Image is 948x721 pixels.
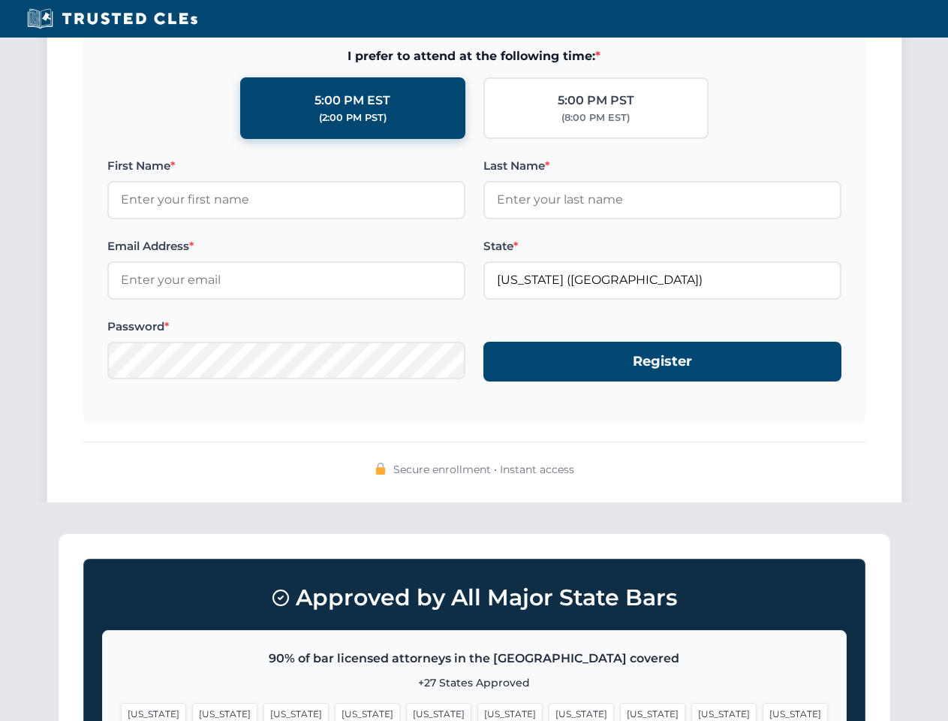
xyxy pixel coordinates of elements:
[483,237,841,255] label: State
[107,318,465,336] label: Password
[319,110,387,125] div: (2:00 PM PST)
[561,110,630,125] div: (8:00 PM EST)
[483,157,841,175] label: Last Name
[107,181,465,219] input: Enter your first name
[483,261,841,299] input: Florida (FL)
[107,47,841,66] span: I prefer to attend at the following time:
[121,674,828,691] p: +27 States Approved
[393,461,574,478] span: Secure enrollment • Instant access
[483,181,841,219] input: Enter your last name
[107,157,465,175] label: First Name
[107,261,465,299] input: Enter your email
[314,91,390,110] div: 5:00 PM EST
[102,578,847,618] h3: Approved by All Major State Bars
[483,342,841,382] button: Register
[23,8,202,30] img: Trusted CLEs
[558,91,634,110] div: 5:00 PM PST
[121,649,828,668] p: 90% of bar licensed attorneys in the [GEOGRAPHIC_DATA] covered
[107,237,465,255] label: Email Address
[375,463,387,475] img: 🔒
